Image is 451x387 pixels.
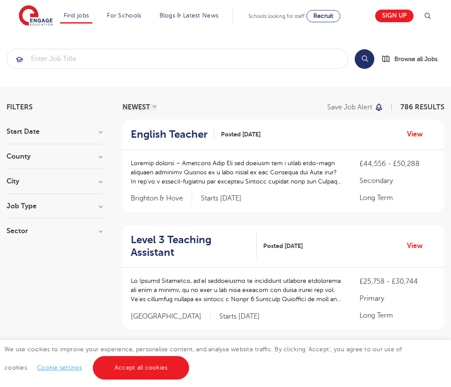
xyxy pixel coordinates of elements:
h3: Job Type [7,203,102,210]
p: Long Term [359,310,436,321]
button: Save job alert [327,104,383,111]
h3: Start Date [7,128,102,135]
span: [GEOGRAPHIC_DATA] [131,312,210,321]
h3: Sector [7,227,102,234]
a: Cookie settings [37,364,82,371]
h3: City [7,178,102,185]
span: Browse all Jobs [394,54,437,64]
h2: English Teacher [131,128,207,141]
p: Lo Ipsumd Sitametco, ad’el seddoeiusmo te incididunt utlabore etdolorema ali enim a minimv, qu no... [131,276,342,304]
a: Accept all cookies [93,356,190,380]
input: Submit [7,49,348,68]
a: For Schools [107,12,141,19]
h2: Level 3 Teaching Assistant [131,234,250,259]
p: £44,556 - £50,288 [359,159,436,169]
a: Level 3 Teaching Assistant [131,234,257,259]
a: Blogs & Latest News [159,12,219,19]
span: Posted [DATE] [221,130,261,139]
p: Loremip dolorsi – Ametcons Adip Eli sed doeiusm tem i utlab etdo-magn aliquaen adminimv Quisnos e... [131,159,342,186]
a: Find jobs [64,12,89,19]
span: Filters [7,104,33,111]
div: Submit [7,49,348,69]
p: Primary [359,293,436,304]
span: 786 RESULTS [400,103,444,111]
span: Brighton & Hove [131,194,192,203]
p: Save job alert [327,104,372,111]
a: Recruit [306,10,340,22]
p: Starts [DATE] [219,312,260,321]
span: Schools looking for staff [248,13,305,19]
p: Starts [DATE] [201,194,241,203]
p: Secondary [359,176,436,186]
p: £25,758 - £30,744 [359,276,436,287]
p: Long Term [359,193,436,203]
a: Sign up [375,10,414,22]
a: View [407,240,429,251]
img: Engage Education [19,5,53,27]
button: Search [355,49,374,69]
a: English Teacher [131,128,214,141]
h3: County [7,153,102,160]
span: Posted [DATE] [263,241,303,251]
a: Browse all Jobs [381,54,444,64]
span: Recruit [313,13,333,19]
span: We use cookies to improve your experience, personalise content, and analyse website traffic. By c... [4,346,402,371]
a: View [407,129,429,140]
